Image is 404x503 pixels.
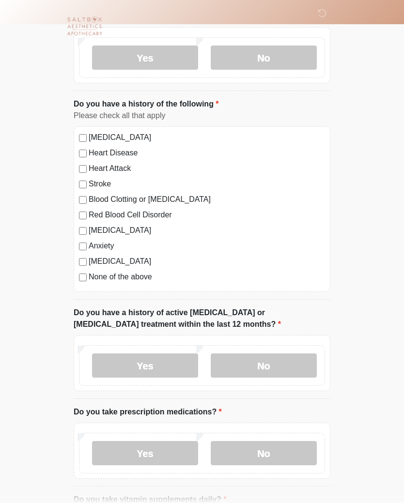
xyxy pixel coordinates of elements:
input: Heart Attack [79,166,87,173]
label: [MEDICAL_DATA] [89,256,325,268]
label: None of the above [89,272,325,283]
label: No [211,442,317,466]
label: Yes [92,354,198,378]
label: Anxiety [89,241,325,252]
label: Yes [92,46,198,70]
input: Red Blood Cell Disorder [79,212,87,220]
label: Red Blood Cell Disorder [89,210,325,221]
input: [MEDICAL_DATA] [79,135,87,142]
label: [MEDICAL_DATA] [89,225,325,237]
input: Blood Clotting or [MEDICAL_DATA] [79,197,87,204]
label: Blood Clotting or [MEDICAL_DATA] [89,194,325,206]
label: Heart Attack [89,163,325,175]
label: Stroke [89,179,325,190]
label: Yes [92,442,198,466]
div: Please check all that apply [74,110,330,122]
label: Do you have a history of active [MEDICAL_DATA] or [MEDICAL_DATA] treatment within the last 12 mon... [74,307,330,331]
label: [MEDICAL_DATA] [89,132,325,144]
input: None of the above [79,274,87,282]
label: Do you take prescription medications? [74,407,222,418]
input: Heart Disease [79,150,87,158]
img: Saltbox Aesthetics Logo [64,7,105,48]
label: No [211,354,317,378]
input: [MEDICAL_DATA] [79,259,87,266]
input: [MEDICAL_DATA] [79,228,87,235]
input: Anxiety [79,243,87,251]
label: Heart Disease [89,148,325,159]
label: Do you have a history of the following [74,99,219,110]
label: No [211,46,317,70]
input: Stroke [79,181,87,189]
